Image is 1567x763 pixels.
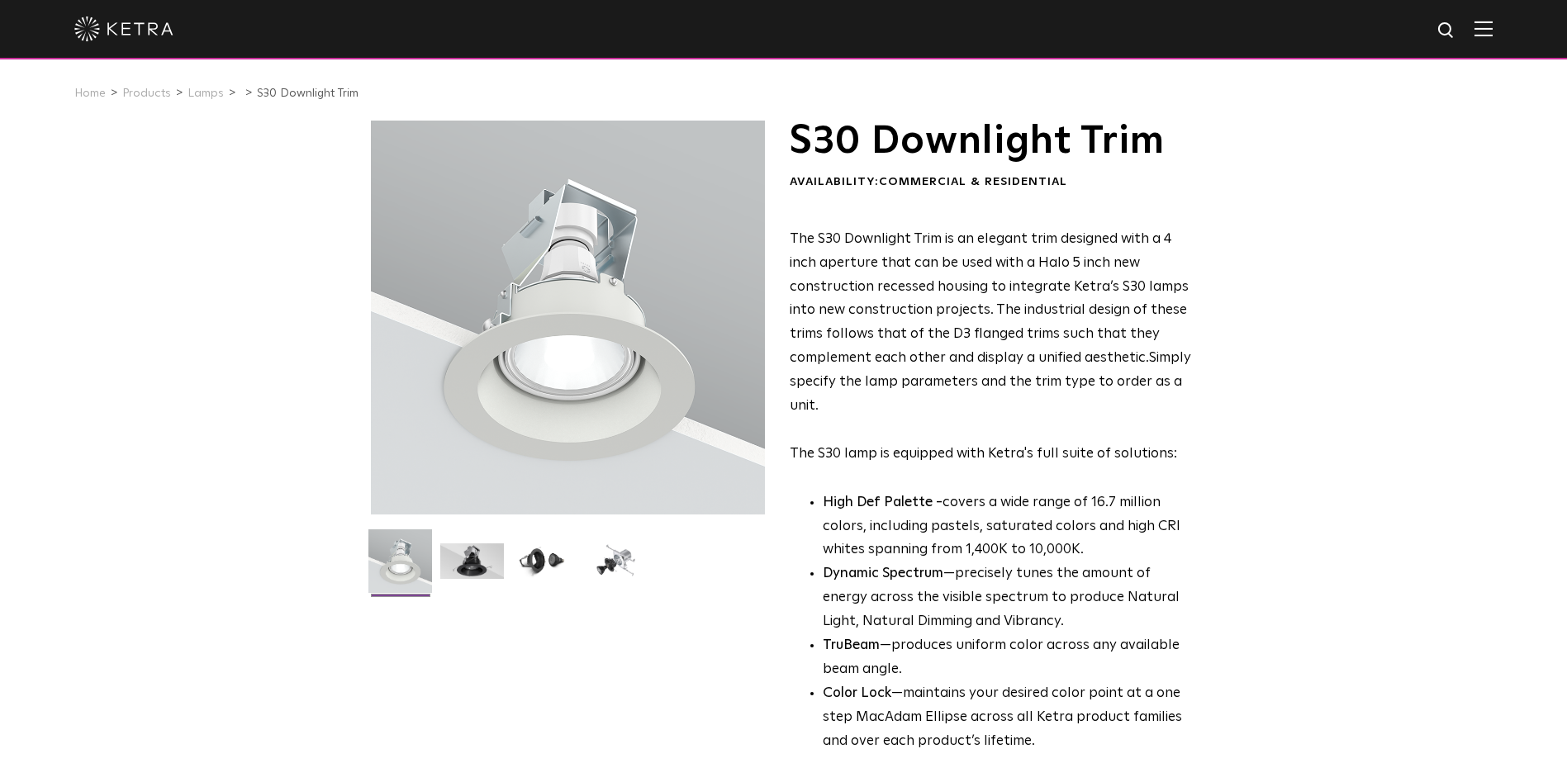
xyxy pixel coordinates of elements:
[790,351,1191,413] span: Simply specify the lamp parameters and the trim type to order as a unit.​
[188,88,224,99] a: Lamps
[823,562,1192,634] li: —precisely tunes the amount of energy across the visible spectrum to produce Natural Light, Natur...
[879,176,1067,187] span: Commercial & Residential
[823,686,891,700] strong: Color Lock
[823,638,880,652] strong: TruBeam
[74,17,173,41] img: ketra-logo-2019-white
[1474,21,1493,36] img: Hamburger%20Nav.svg
[122,88,171,99] a: Products
[1436,21,1457,41] img: search icon
[584,543,648,591] img: S30 Halo Downlight_Exploded_Black
[368,529,432,605] img: S30-DownlightTrim-2021-Web-Square
[74,88,106,99] a: Home
[440,543,504,591] img: S30 Halo Downlight_Hero_Black_Gradient
[823,495,943,509] strong: High Def Palette -
[790,174,1192,191] div: Availability:
[790,232,1189,365] span: The S30 Downlight Trim is an elegant trim designed with a 4 inch aperture that can be used with a...
[823,566,943,581] strong: Dynamic Spectrum
[823,634,1192,682] li: —produces uniform color across any available beam angle.
[790,121,1192,162] h1: S30 Downlight Trim
[790,228,1192,467] p: The S30 lamp is equipped with Ketra's full suite of solutions:
[823,682,1192,754] li: —maintains your desired color point at a one step MacAdam Ellipse across all Ketra product famili...
[257,88,359,99] a: S30 Downlight Trim
[512,543,576,591] img: S30 Halo Downlight_Table Top_Black
[823,491,1192,563] p: covers a wide range of 16.7 million colors, including pastels, saturated colors and high CRI whit...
